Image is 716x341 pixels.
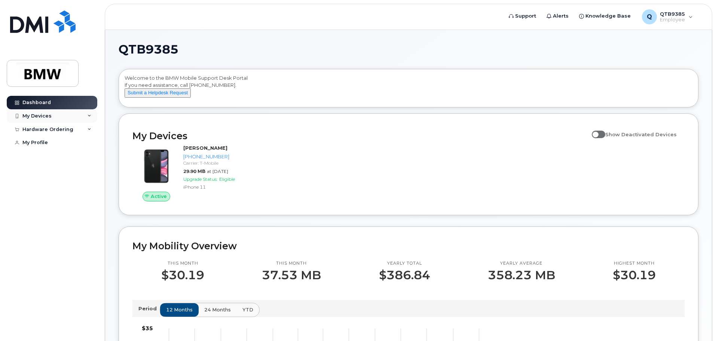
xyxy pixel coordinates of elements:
[132,144,264,201] a: Active[PERSON_NAME][PHONE_NUMBER]Carrier: T-Mobile29.90 MBat [DATE]Upgrade Status:EligibleiPhone 11
[132,130,588,141] h2: My Devices
[605,131,677,137] span: Show Deactivated Devices
[488,261,555,267] p: Yearly average
[204,306,231,313] span: 24 months
[183,145,227,151] strong: [PERSON_NAME]
[125,74,692,104] div: Welcome to the BMW Mobile Support Desk Portal If you need assistance, call [PHONE_NUMBER].
[379,268,430,282] p: $386.84
[138,305,160,312] p: Period
[613,261,656,267] p: Highest month
[138,148,174,184] img: iPhone_11.jpg
[183,184,261,190] div: iPhone 11
[183,153,261,160] div: [PHONE_NUMBER]
[262,268,321,282] p: 37.53 MB
[161,268,204,282] p: $30.19
[183,176,218,182] span: Upgrade Status:
[613,268,656,282] p: $30.19
[151,193,167,200] span: Active
[592,127,598,133] input: Show Deactivated Devices
[125,88,191,98] button: Submit a Helpdesk Request
[379,261,430,267] p: Yearly total
[683,308,710,335] iframe: Messenger Launcher
[119,44,178,55] span: QTB9385
[161,261,204,267] p: This month
[132,240,685,252] h2: My Mobility Overview
[125,89,191,95] a: Submit a Helpdesk Request
[183,160,261,166] div: Carrier: T-Mobile
[242,306,253,313] span: YTD
[262,261,321,267] p: This month
[207,168,228,174] span: at [DATE]
[488,268,555,282] p: 358.23 MB
[219,176,235,182] span: Eligible
[142,325,153,332] tspan: $35
[183,168,205,174] span: 29.90 MB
